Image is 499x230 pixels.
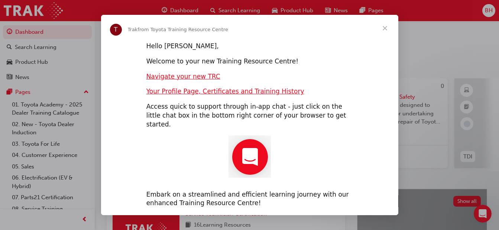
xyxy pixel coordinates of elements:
span: Close [372,15,398,42]
div: Access quick to support through in-app chat - just click on the little chat box in the bottom rig... [146,102,353,129]
a: Navigate your new TRC [146,73,220,80]
span: Trak [128,27,138,32]
div: Hello [PERSON_NAME], [146,42,353,51]
span: from Toyota Training Resource Centre [137,27,228,32]
div: Welcome to your new Training Resource Centre! [146,57,353,66]
div: Embark on a streamlined and efficient learning journey with our enhanced Training Resource Centre! [146,190,353,208]
a: Your Profile Page, Certificates and Training History [146,88,304,95]
div: Profile image for Trak [110,24,122,36]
